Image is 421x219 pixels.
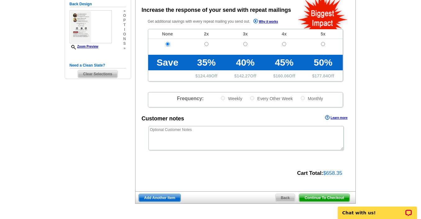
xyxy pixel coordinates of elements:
[139,194,181,202] span: Add Another Item
[148,18,291,25] p: Get additional savings with every repeat mailing you send out.
[123,37,126,41] span: n
[253,19,278,25] a: Why it works
[300,96,323,101] label: Monthly
[70,45,98,48] a: Zoom Preview
[304,70,342,81] td: $ Off
[123,27,126,32] span: i
[304,55,342,70] td: 50%
[198,73,211,78] span: 124.49
[187,29,226,39] td: 2x
[123,32,126,37] span: o
[249,96,293,101] label: Every Other Week
[226,55,265,70] td: 40%
[148,55,187,70] td: Save
[70,1,126,7] h5: Back Design
[70,63,126,68] h5: Need a Clean Slate?
[123,23,126,27] span: t
[323,170,342,176] span: $658.35
[304,29,342,39] td: 5x
[297,170,323,176] strong: Cart Total:
[187,70,226,81] td: $ Off
[265,29,304,39] td: 4x
[265,55,304,70] td: 45%
[123,41,126,46] span: s
[123,9,126,13] span: »
[123,18,126,23] span: p
[78,70,117,78] span: Clear Selections
[250,96,254,100] input: Every Other Week
[299,194,349,202] span: Continue To Checkout
[275,194,295,202] a: Back
[187,55,226,70] td: 35%
[325,115,347,120] a: Learn more
[142,114,184,123] div: Customer notes
[314,73,328,78] span: 177.84
[123,13,126,18] span: o
[139,194,181,202] a: Add Another Item
[276,194,295,202] span: Back
[301,96,305,100] input: Monthly
[237,73,250,78] span: 142.27
[221,96,225,100] input: Weekly
[70,10,112,43] img: small-thumb.jpg
[123,46,126,51] span: »
[177,96,204,101] span: Frequency:
[226,29,265,39] td: 3x
[220,96,242,101] label: Weekly
[334,199,421,219] iframe: LiveChat chat widget
[276,73,289,78] span: 160.06
[142,6,291,14] div: Increase the response of your send with repeat mailings
[226,70,265,81] td: $ Off
[148,29,187,39] td: None
[265,70,304,81] td: $ Off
